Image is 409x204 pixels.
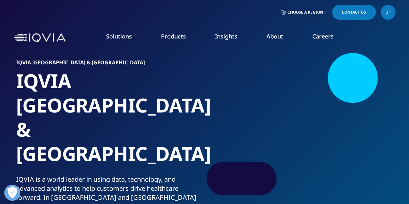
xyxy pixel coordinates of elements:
[106,32,132,40] a: Solutions
[14,33,66,43] img: IQVIA Healthcare Information Technology and Pharma Clinical Research Company
[16,60,202,69] h6: IQVIA [GEOGRAPHIC_DATA] & [GEOGRAPHIC_DATA]
[332,5,376,20] a: Contact Us
[215,32,237,40] a: Insights
[68,23,395,53] nav: Primary
[16,69,202,175] h1: IQVIA [GEOGRAPHIC_DATA] & [GEOGRAPHIC_DATA]
[287,10,323,15] span: Choose a Region
[312,32,334,40] a: Careers
[4,185,20,201] button: Open Preferences
[161,32,186,40] a: Products
[266,32,283,40] a: About
[342,10,366,14] span: Contact Us
[220,60,393,189] img: 1079_doctor-and-nurse-reviewing-data.jpg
